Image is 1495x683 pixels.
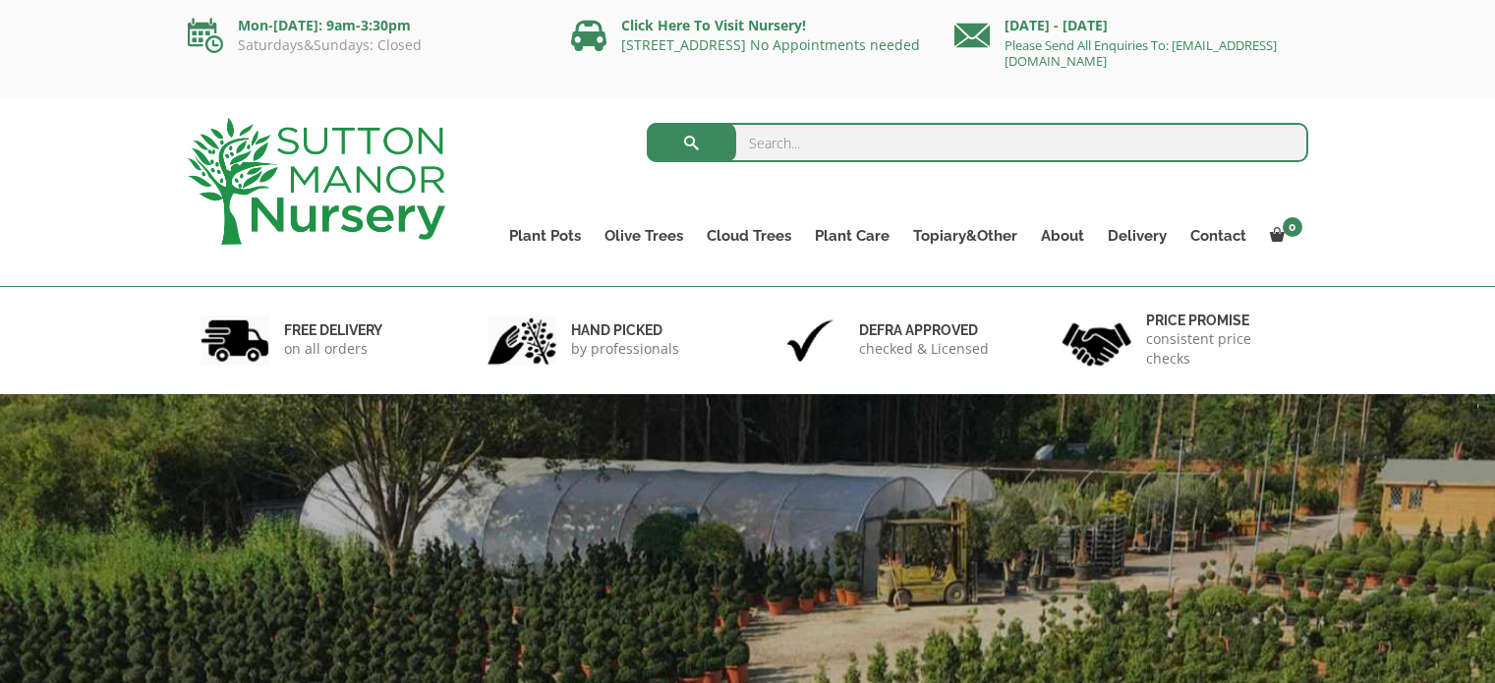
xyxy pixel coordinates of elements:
input: Search... [647,123,1308,162]
a: Topiary&Other [901,222,1029,250]
p: [DATE] - [DATE] [954,14,1308,37]
span: 0 [1283,217,1302,237]
p: on all orders [284,339,382,359]
a: [STREET_ADDRESS] No Appointments needed [621,35,920,54]
h6: Defra approved [859,321,989,339]
a: Click Here To Visit Nursery! [621,16,806,34]
a: Plant Care [803,222,901,250]
a: Plant Pots [497,222,593,250]
p: by professionals [571,339,679,359]
h6: hand picked [571,321,679,339]
p: Mon-[DATE]: 9am-3:30pm [188,14,542,37]
img: 2.jpg [488,315,556,366]
img: 4.jpg [1063,311,1131,370]
a: Olive Trees [593,222,695,250]
a: Contact [1179,222,1258,250]
a: Please Send All Enquiries To: [EMAIL_ADDRESS][DOMAIN_NAME] [1005,36,1277,70]
p: consistent price checks [1146,329,1295,369]
a: About [1029,222,1096,250]
h6: FREE DELIVERY [284,321,382,339]
h6: Price promise [1146,312,1295,329]
img: logo [188,118,445,245]
a: 0 [1258,222,1308,250]
img: 1.jpg [201,315,269,366]
p: checked & Licensed [859,339,989,359]
a: Cloud Trees [695,222,803,250]
p: Saturdays&Sundays: Closed [188,37,542,53]
a: Delivery [1096,222,1179,250]
img: 3.jpg [776,315,844,366]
